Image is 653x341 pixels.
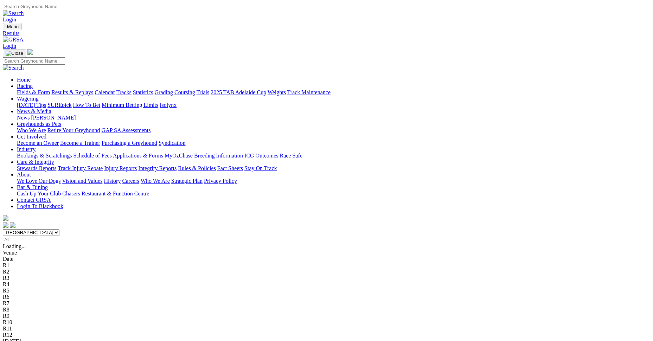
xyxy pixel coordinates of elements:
a: Injury Reports [104,165,137,171]
div: Racing [17,89,650,96]
img: logo-grsa-white.png [27,49,33,55]
a: Schedule of Fees [73,153,111,159]
a: Coursing [174,89,195,95]
img: Close [6,51,23,56]
div: Date [3,256,650,262]
a: Become an Owner [17,140,59,146]
a: Results [3,30,650,37]
div: News & Media [17,115,650,121]
div: R3 [3,275,650,281]
div: R6 [3,294,650,300]
img: GRSA [3,37,24,43]
a: Racing [17,83,33,89]
div: R11 [3,326,650,332]
a: Rules & Policies [178,165,216,171]
input: Search [3,57,65,65]
div: R2 [3,269,650,275]
a: Strategic Plan [171,178,203,184]
img: facebook.svg [3,222,8,228]
a: Industry [17,146,36,152]
a: Statistics [133,89,153,95]
a: Login [3,43,16,49]
a: SUREpick [47,102,71,108]
img: twitter.svg [10,222,15,228]
a: Privacy Policy [204,178,237,184]
a: Minimum Betting Limits [102,102,158,108]
div: R12 [3,332,650,338]
div: R10 [3,319,650,326]
a: Trials [196,89,209,95]
img: Search [3,10,24,17]
a: Integrity Reports [138,165,177,171]
a: Race Safe [280,153,302,159]
a: GAP SA Assessments [102,127,151,133]
a: Login To Blackbook [17,203,63,209]
a: Syndication [159,140,185,146]
div: Bar & Dining [17,191,650,197]
input: Search [3,3,65,10]
div: Greyhounds as Pets [17,127,650,134]
a: Results & Replays [51,89,93,95]
a: Care & Integrity [17,159,54,165]
a: ICG Outcomes [244,153,278,159]
a: Home [17,77,31,83]
a: Who We Are [17,127,46,133]
span: Loading... [3,243,26,249]
a: How To Bet [73,102,101,108]
div: Venue [3,250,650,256]
a: Purchasing a Greyhound [102,140,157,146]
a: Grading [155,89,173,95]
a: About [17,172,31,178]
div: Care & Integrity [17,165,650,172]
a: Retire Your Greyhound [47,127,100,133]
a: Greyhounds as Pets [17,121,61,127]
div: Wagering [17,102,650,108]
a: We Love Our Dogs [17,178,60,184]
a: Who We Are [141,178,170,184]
a: 2025 TAB Adelaide Cup [211,89,266,95]
div: R8 [3,307,650,313]
button: Toggle navigation [3,23,21,30]
a: Stewards Reports [17,165,56,171]
div: R4 [3,281,650,288]
div: Industry [17,153,650,159]
a: Track Injury Rebate [58,165,103,171]
a: Track Maintenance [287,89,331,95]
div: R1 [3,262,650,269]
a: [DATE] Tips [17,102,46,108]
a: Stay On Track [244,165,277,171]
a: News & Media [17,108,51,114]
a: Bookings & Scratchings [17,153,72,159]
a: [PERSON_NAME] [31,115,76,121]
a: Fields & Form [17,89,50,95]
img: logo-grsa-white.png [3,215,8,221]
a: Get Involved [17,134,46,140]
a: History [104,178,121,184]
a: Vision and Values [62,178,102,184]
div: R5 [3,288,650,294]
input: Select date [3,236,65,243]
a: Bar & Dining [17,184,48,190]
div: R9 [3,313,650,319]
a: Login [3,17,16,22]
a: Careers [122,178,139,184]
a: Weights [268,89,286,95]
a: Tracks [116,89,132,95]
a: News [17,115,30,121]
a: Become a Trainer [60,140,100,146]
a: Breeding Information [194,153,243,159]
button: Toggle navigation [3,50,26,57]
a: Calendar [95,89,115,95]
img: Search [3,65,24,71]
div: Get Involved [17,140,650,146]
a: Fact Sheets [217,165,243,171]
a: Chasers Restaurant & Function Centre [62,191,149,197]
a: Cash Up Your Club [17,191,61,197]
a: Contact GRSA [17,197,51,203]
div: About [17,178,650,184]
a: MyOzChase [165,153,193,159]
a: Wagering [17,96,39,102]
span: Menu [7,24,19,29]
a: Applications & Forms [113,153,163,159]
